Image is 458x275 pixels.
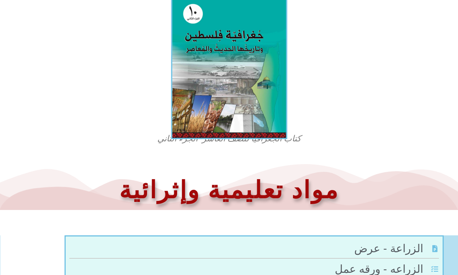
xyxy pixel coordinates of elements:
[354,240,425,257] span: الزراعة - عرض
[69,240,439,257] a: الزراعة - عرض
[141,133,317,145] figcaption: كتاب الجغرافيا للصف العاشر- الجزء الثاني
[4,175,454,206] h1: مواد تعليمية وإثرائية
